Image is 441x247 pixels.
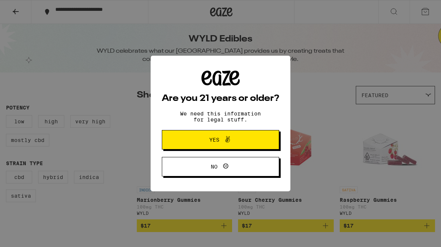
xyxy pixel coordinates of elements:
span: Hi. Need any help? [4,5,54,11]
span: Yes [209,137,219,142]
button: Yes [162,130,279,149]
button: No [162,157,279,176]
p: We need this information for legal stuff. [174,111,267,123]
h2: Are you 21 years or older? [162,94,279,103]
span: No [211,164,218,169]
